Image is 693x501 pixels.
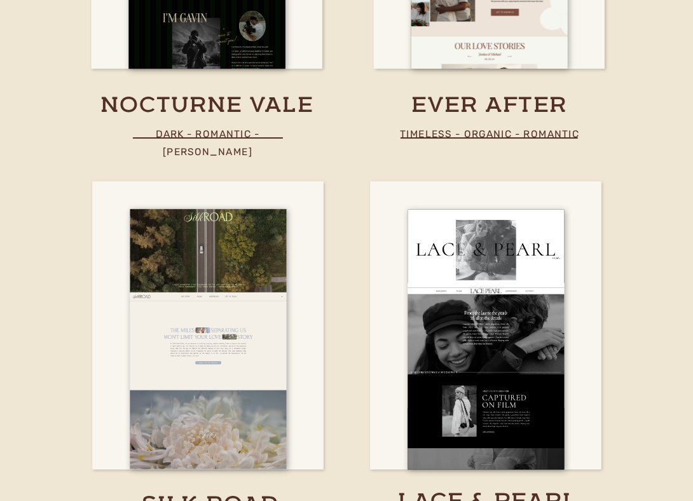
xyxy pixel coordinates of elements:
[61,142,367,198] h2: stand out
[110,125,305,142] p: dark - romantic - [PERSON_NAME]
[66,92,347,121] a: nocturne vale
[71,80,358,105] h2: Built to perform
[336,92,642,121] a: ever after
[397,125,582,142] p: timeless - organic - romantic
[71,104,358,145] h2: Designed to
